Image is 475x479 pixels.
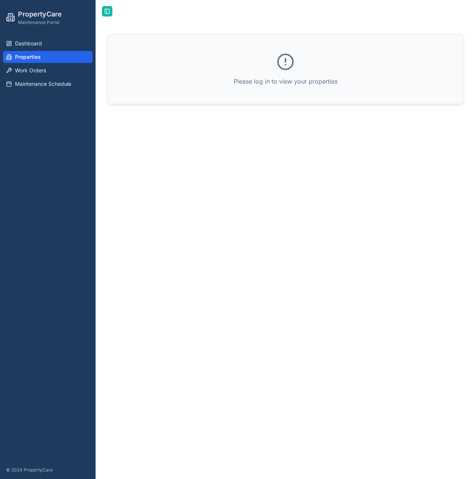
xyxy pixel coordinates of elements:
[15,80,71,88] span: Maintenance Schedule
[15,67,46,74] span: Work Orders
[15,53,41,61] span: Properties
[3,464,93,476] div: © 2024 PropertyCare
[15,40,42,47] span: Dashboard
[18,19,62,25] div: Maintenance Portal
[234,77,338,86] p: Please log in to view your properties
[3,51,93,63] a: Properties
[3,78,93,90] a: Maintenance Schedule
[3,64,93,76] a: Work Orders
[3,37,93,49] a: Dashboard
[18,9,62,19] div: PropertyCare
